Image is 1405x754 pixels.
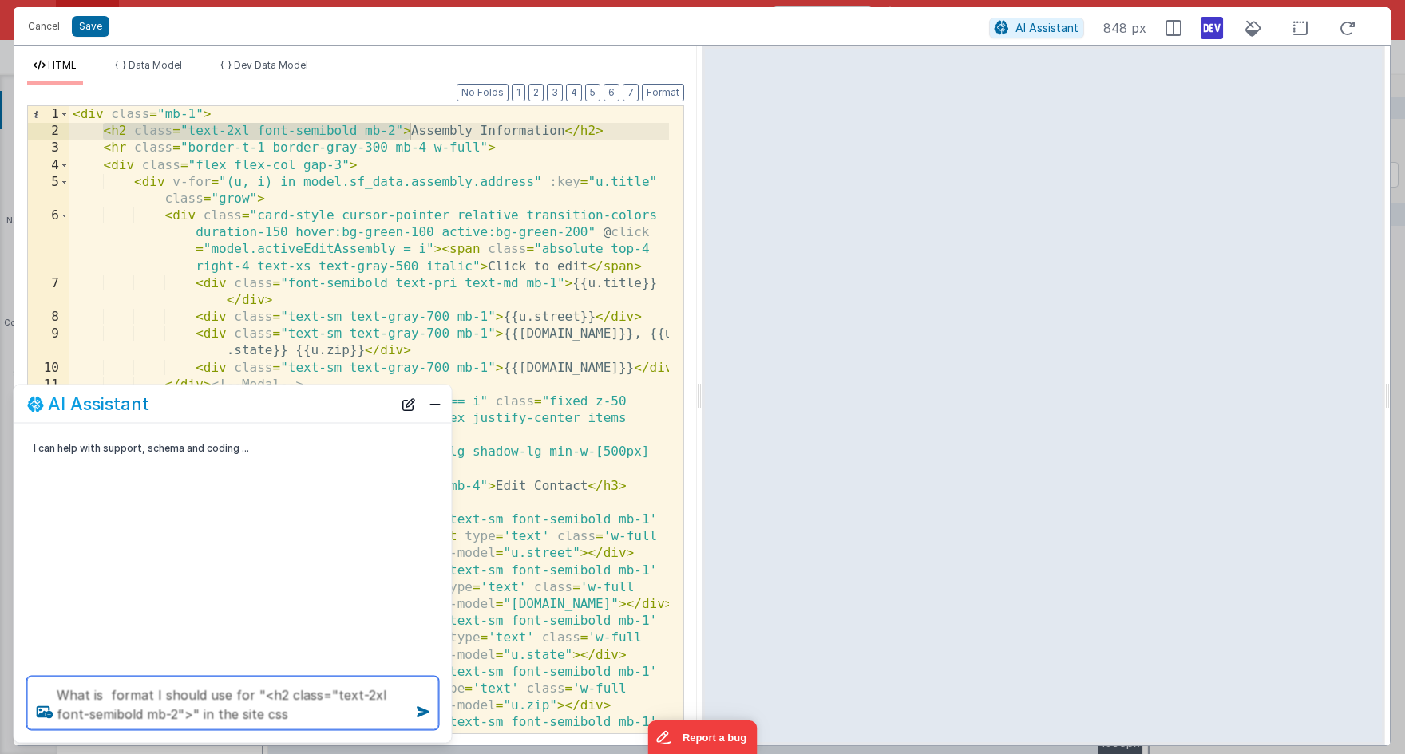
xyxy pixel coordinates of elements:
[604,84,619,101] button: 6
[528,84,544,101] button: 2
[642,84,684,101] button: Format
[457,84,509,101] button: No Folds
[648,720,758,754] iframe: Marker.io feedback button
[28,309,69,326] div: 8
[48,394,149,413] h2: AI Assistant
[28,157,69,174] div: 4
[28,140,69,156] div: 3
[28,207,69,275] div: 6
[28,174,69,207] div: 5
[20,15,68,38] button: Cancel
[28,377,69,393] div: 11
[34,440,391,456] p: I can help with support, schema and coding ...
[989,18,1084,38] button: AI Assistant
[234,59,308,71] span: Dev Data Model
[623,84,639,101] button: 7
[585,84,600,101] button: 5
[129,59,182,71] span: Data Model
[28,326,69,359] div: 9
[1015,21,1078,34] span: AI Assistant
[28,106,69,123] div: 1
[1103,18,1146,38] span: 848 px
[28,275,69,309] div: 7
[72,16,109,37] button: Save
[398,393,420,415] button: New Chat
[48,59,77,71] span: HTML
[512,84,525,101] button: 1
[28,123,69,140] div: 2
[547,84,563,101] button: 3
[566,84,582,101] button: 4
[425,393,445,415] button: Close
[28,360,69,377] div: 10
